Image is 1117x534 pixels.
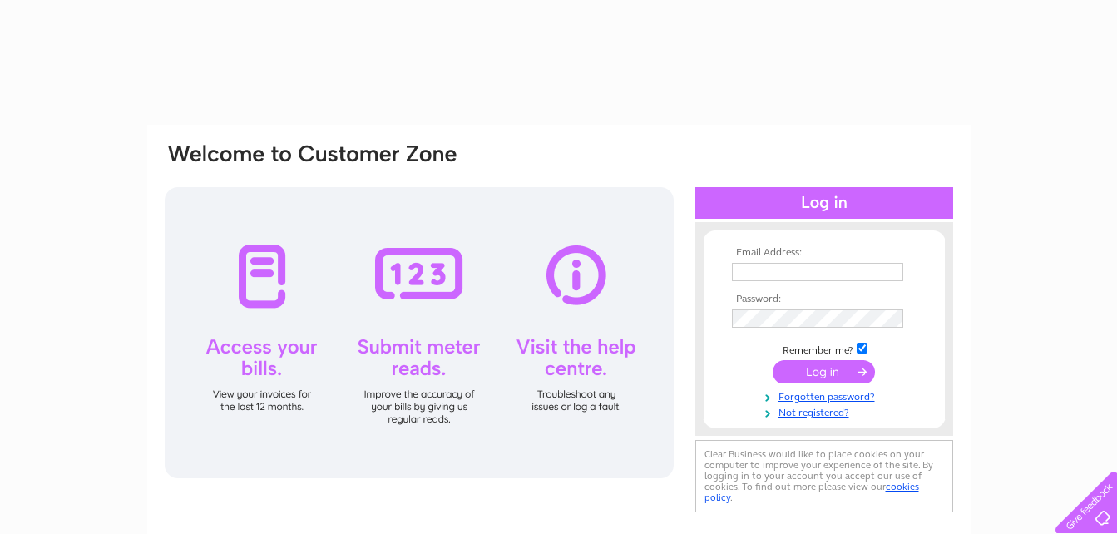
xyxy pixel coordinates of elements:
[728,340,921,357] td: Remember me?
[732,403,921,419] a: Not registered?
[728,294,921,305] th: Password:
[773,360,875,383] input: Submit
[704,481,919,503] a: cookies policy
[732,388,921,403] a: Forgotten password?
[695,440,953,512] div: Clear Business would like to place cookies on your computer to improve your experience of the sit...
[728,247,921,259] th: Email Address:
